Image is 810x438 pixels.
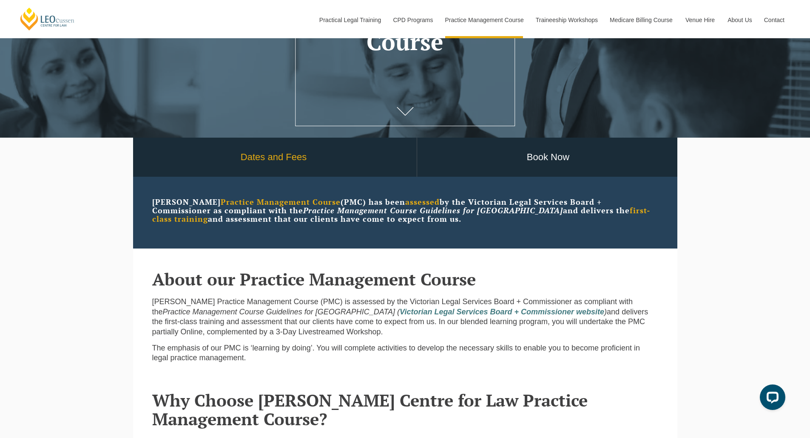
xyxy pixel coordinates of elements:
a: Dates and Fees [131,138,417,177]
p: The emphasis of our PMC is ‘learning by doing’. You will complete activities to develop the neces... [152,343,658,363]
a: Traineeship Workshops [529,2,603,38]
strong: Practice Management Course [221,197,341,207]
em: Practice Management Course Guidelines for [GEOGRAPHIC_DATA] ( ) [163,308,607,316]
iframe: LiveChat chat widget [753,381,789,417]
a: Medicare Billing Course [603,2,679,38]
em: Practice Management Course Guidelines for [GEOGRAPHIC_DATA] [303,205,563,215]
a: Practical Legal Training [313,2,387,38]
p: [PERSON_NAME] Practice Management Course (PMC) is assessed by the Victorian Legal Services Board ... [152,297,658,337]
a: Book Now [417,138,679,177]
a: [PERSON_NAME] Centre for Law [19,7,76,31]
h2: About our Practice Management Course [152,270,658,288]
strong: first-class training [152,205,650,224]
a: About Us [721,2,758,38]
a: CPD Programs [387,2,438,38]
a: Venue Hire [679,2,721,38]
a: Victorian Legal Services Board + Commissioner website [400,308,604,316]
p: [PERSON_NAME] (PMC) has been by the Victorian Legal Services Board + Commissioner as compliant wi... [152,198,658,223]
a: Contact [758,2,791,38]
a: Practice Management Course [439,2,529,38]
h2: Why Choose [PERSON_NAME] Centre for Law Practice Management Course? [152,391,658,428]
strong: assessed [405,197,440,207]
